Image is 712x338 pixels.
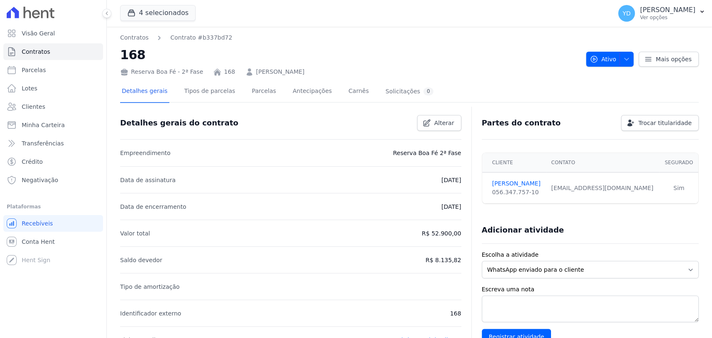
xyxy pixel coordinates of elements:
[3,62,103,78] a: Parcelas
[3,153,103,170] a: Crédito
[3,25,103,42] a: Visão Geral
[3,135,103,152] a: Transferências
[120,81,169,103] a: Detalhes gerais
[291,81,334,103] a: Antecipações
[22,103,45,111] span: Clientes
[3,172,103,188] a: Negativação
[3,117,103,133] a: Minha Carteira
[482,153,546,173] th: Cliente
[3,233,103,250] a: Conta Hent
[7,202,100,212] div: Plataformas
[22,158,43,166] span: Crédito
[590,52,616,67] span: Ativo
[22,29,55,38] span: Visão Geral
[417,115,461,131] a: Alterar
[639,52,699,67] a: Mais opções
[22,66,46,74] span: Parcelas
[482,250,699,259] label: Escolha a atividade
[551,184,654,193] div: [EMAIL_ADDRESS][DOMAIN_NAME]
[170,33,232,42] a: Contrato #b337bd72
[434,119,454,127] span: Alterar
[120,228,150,238] p: Valor total
[250,81,278,103] a: Parcelas
[120,175,176,185] p: Data de assinatura
[640,14,695,21] p: Ver opções
[120,282,180,292] p: Tipo de amortização
[586,52,634,67] button: Ativo
[482,225,564,235] h3: Adicionar atividade
[482,285,699,294] label: Escreva uma nota
[22,176,58,184] span: Negativação
[621,115,699,131] a: Trocar titularidade
[120,33,232,42] nav: Breadcrumb
[482,118,561,128] h3: Partes do contrato
[638,119,692,127] span: Trocar titularidade
[22,48,50,56] span: Contratos
[640,6,695,14] p: [PERSON_NAME]
[256,68,304,76] a: [PERSON_NAME]
[120,202,186,212] p: Data de encerramento
[393,148,461,158] p: Reserva Boa Fé 2ª Fase
[120,148,171,158] p: Empreendimento
[120,118,238,128] h3: Detalhes gerais do contrato
[120,33,148,42] a: Contratos
[492,179,541,188] a: [PERSON_NAME]
[3,43,103,60] a: Contratos
[22,139,64,148] span: Transferências
[450,308,461,318] p: 168
[120,308,181,318] p: Identificador externo
[659,153,698,173] th: Segurado
[120,68,203,76] div: Reserva Boa Fé - 2ª Fase
[120,255,162,265] p: Saldo devedor
[22,84,38,93] span: Lotes
[120,45,579,64] h2: 168
[422,228,461,238] p: R$ 52.900,00
[659,173,698,204] td: Sim
[22,219,53,228] span: Recebíveis
[425,255,461,265] p: R$ 8.135,82
[656,55,692,63] span: Mais opções
[546,153,659,173] th: Contato
[347,81,370,103] a: Carnês
[423,88,433,95] div: 0
[441,175,461,185] p: [DATE]
[120,5,196,21] button: 4 selecionados
[22,238,55,246] span: Conta Hent
[224,68,235,76] a: 168
[384,81,435,103] a: Solicitações0
[120,33,579,42] nav: Breadcrumb
[441,202,461,212] p: [DATE]
[22,121,65,129] span: Minha Carteira
[492,188,541,197] div: 056.347.757-10
[183,81,237,103] a: Tipos de parcelas
[3,215,103,232] a: Recebíveis
[385,88,433,95] div: Solicitações
[3,80,103,97] a: Lotes
[611,2,712,25] button: YD [PERSON_NAME] Ver opções
[3,98,103,115] a: Clientes
[622,10,630,16] span: YD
